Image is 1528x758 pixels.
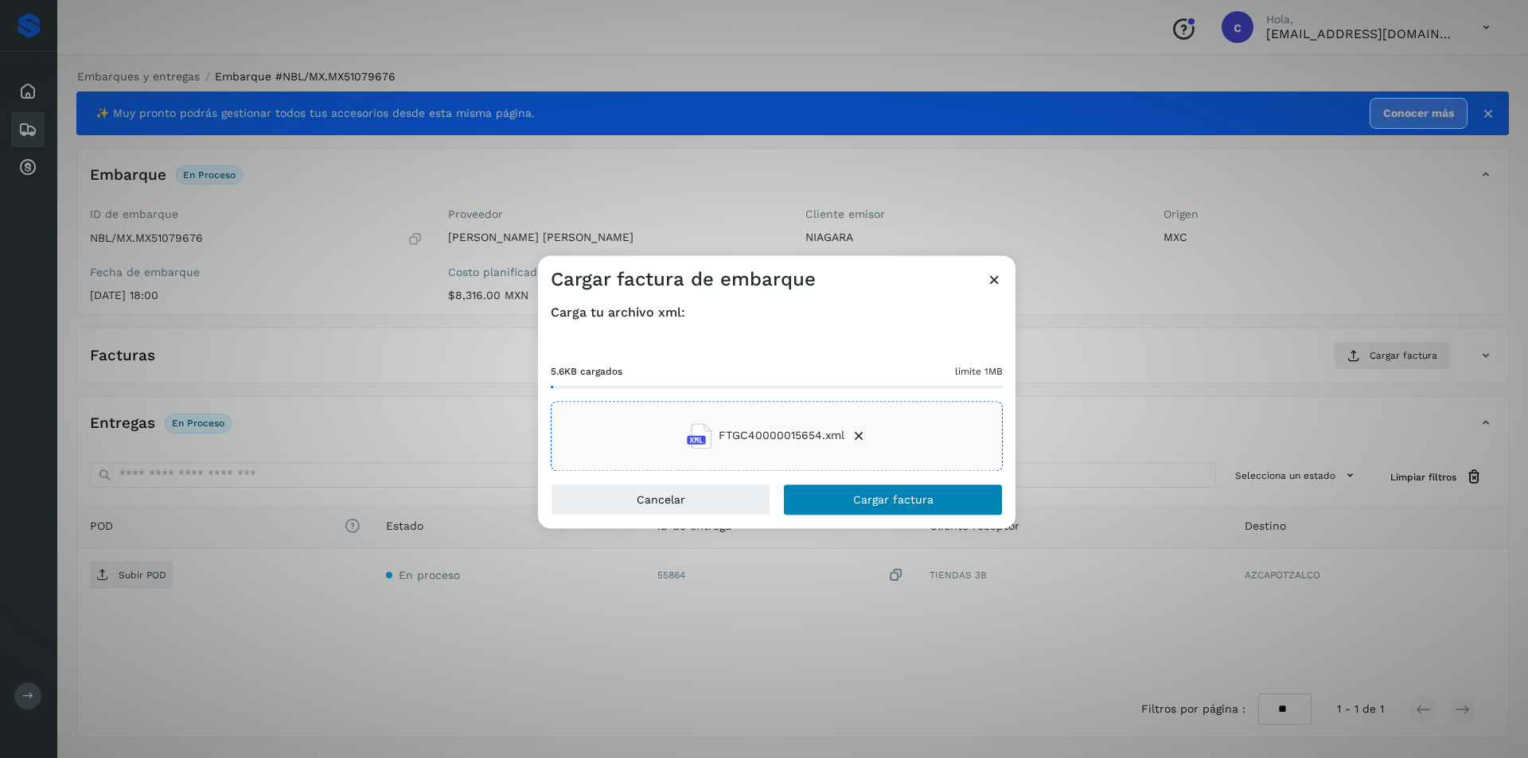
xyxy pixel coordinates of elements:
h3: Cargar factura de embarque [551,268,816,291]
h4: Carga tu archivo xml: [551,305,1003,320]
button: Cargar factura [783,484,1003,515]
span: 5.6KB cargados [551,364,622,379]
span: Cargar factura [853,494,934,505]
span: FTGC40000015654.xml [719,428,844,445]
button: Cancelar [551,484,770,515]
span: Cancelar [637,494,685,505]
span: límite 1MB [955,364,1003,379]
